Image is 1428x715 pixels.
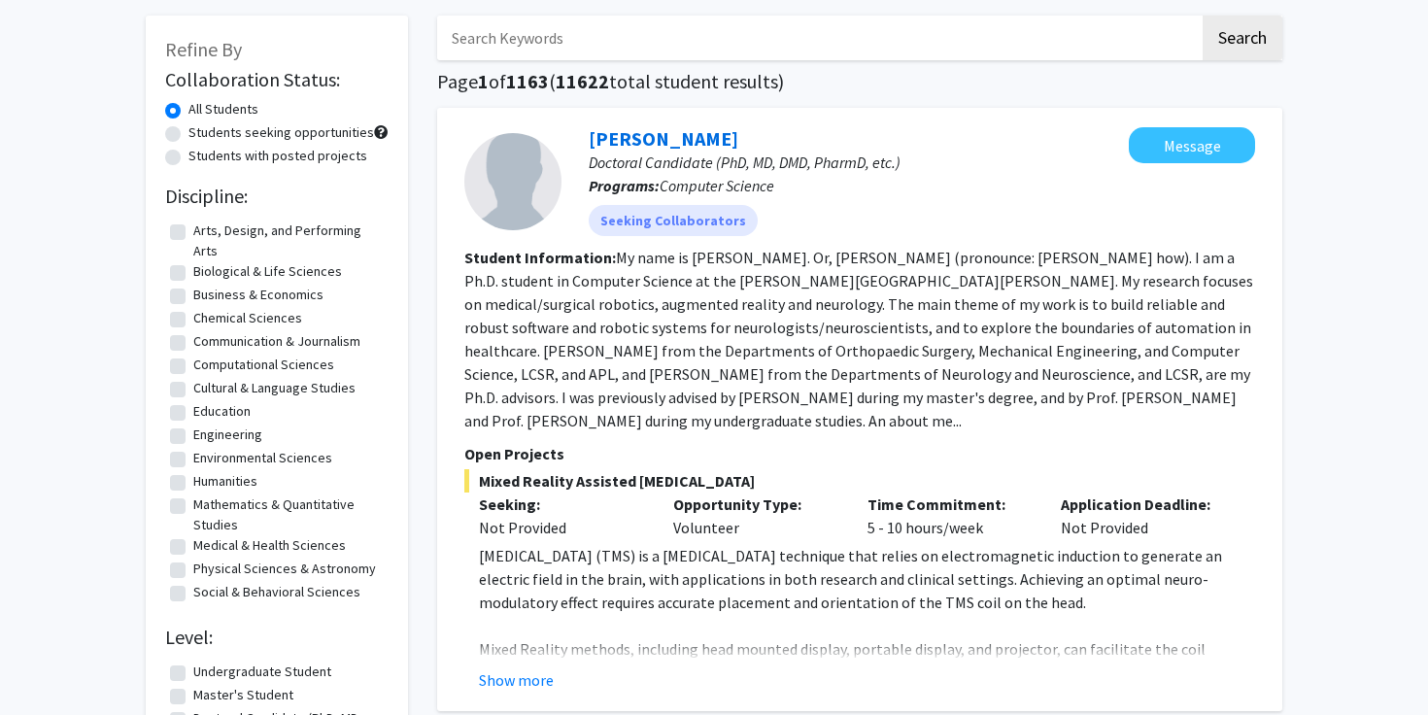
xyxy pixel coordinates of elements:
span: 1163 [506,69,549,93]
button: Show more [479,668,554,692]
input: Search Keywords [437,16,1200,60]
h2: Discipline: [165,185,389,208]
button: Message Yihao Liu [1129,127,1255,163]
h2: Level: [165,626,389,649]
label: Engineering [193,425,262,445]
label: Physical Sciences & Astronomy [193,559,376,579]
b: Student Information: [464,248,616,267]
div: Not Provided [479,516,644,539]
label: Cultural & Language Studies [193,378,356,398]
label: Chemical Sciences [193,308,302,328]
span: Computer Science [660,176,774,195]
iframe: Chat [15,628,83,700]
label: Social & Behavioral Sciences [193,582,360,602]
label: Business & Economics [193,285,323,305]
span: Mixed Reality Assisted [MEDICAL_DATA] [464,469,1255,493]
span: Refine By [165,37,242,61]
label: Arts, Design, and Performing Arts [193,221,384,261]
a: [PERSON_NAME] [589,126,738,151]
mat-chip: Seeking Collaborators [589,205,758,236]
div: Not Provided [1046,493,1241,539]
button: Search [1203,16,1282,60]
span: [MEDICAL_DATA] (TMS) is a [MEDICAL_DATA] technique that relies on electromagnetic induction to ge... [479,546,1222,612]
label: Environmental Sciences [193,448,332,468]
label: Students seeking opportunities [188,122,374,143]
label: Medical & Health Sciences [193,535,346,556]
div: Volunteer [659,493,853,539]
p: Application Deadline: [1061,493,1226,516]
p: Mixed Reality methods, including head mounted display, portable display, and projector, can facil... [479,637,1255,684]
fg-read-more: My name is [PERSON_NAME]. Or, [PERSON_NAME] (pronounce: [PERSON_NAME] how). I am a Ph.D. student ... [464,248,1253,430]
label: Biological & Life Sciences [193,261,342,282]
label: Education [193,401,251,422]
label: Mathematics & Quantitative Studies [193,494,384,535]
h1: Page of ( total student results) [437,70,1282,93]
p: Time Commitment: [867,493,1033,516]
label: Master's Student [193,685,293,705]
label: Students with posted projects [188,146,367,166]
p: Opportunity Type: [673,493,838,516]
span: Doctoral Candidate (PhD, MD, DMD, PharmD, etc.) [589,153,901,172]
span: Open Projects [464,444,564,463]
label: All Students [188,99,258,119]
div: 5 - 10 hours/week [853,493,1047,539]
h2: Collaboration Status: [165,68,389,91]
b: Programs: [589,176,660,195]
span: 1 [478,69,489,93]
label: Communication & Journalism [193,331,360,352]
label: Computational Sciences [193,355,334,375]
span: 11622 [556,69,609,93]
label: Undergraduate Student [193,662,331,682]
label: Humanities [193,471,257,492]
p: Seeking: [479,493,644,516]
